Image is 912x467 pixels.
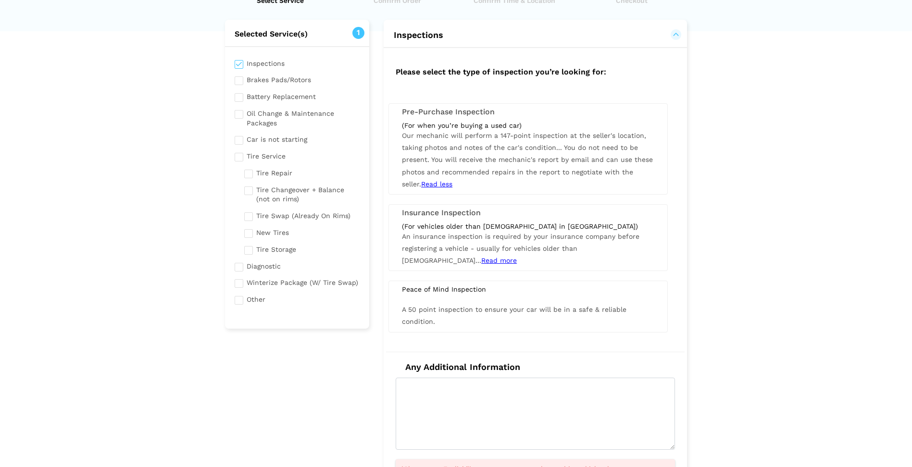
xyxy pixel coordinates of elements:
span: A 50 point inspection to ensure your car will be in a safe & reliable condition. [402,306,626,325]
span: Read less [421,180,452,188]
span: An insurance inspection is required by your insurance company before registering a vehicle - usua... [402,233,639,264]
span: 1 [352,27,364,39]
span: You do not need to be present. You will receive the mechanic's report by email and can use these ... [402,144,653,188]
div: (For when you’re buying a used car) [402,121,654,130]
button: Inspections [393,29,677,41]
h3: Pre-Purchase Inspection [402,108,654,116]
span: Read more [481,257,517,264]
h4: Any Additional Information [396,362,675,372]
h2: Selected Service(s) [225,29,370,39]
div: (For vehicles older than [DEMOGRAPHIC_DATA] in [GEOGRAPHIC_DATA]) [402,222,654,231]
h2: Please select the type of inspection you’re looking for: [386,58,685,84]
span: Our mechanic will perform a 147-point inspection at the seller's location, taking photos and note... [402,132,653,188]
div: Peace of Mind Inspection [395,285,662,294]
h3: Insurance Inspection [402,209,654,217]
